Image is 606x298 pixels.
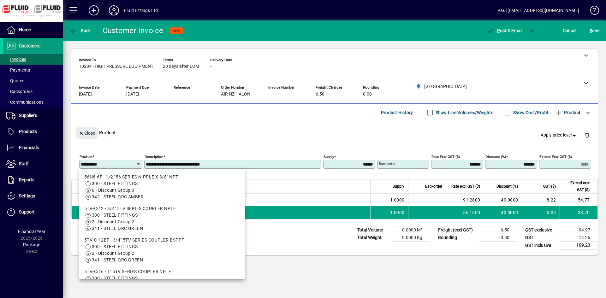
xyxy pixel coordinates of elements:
span: GST ($) [543,183,556,190]
div: Customer Invoice [103,26,163,36]
td: 109.23 [560,242,598,249]
a: Support [3,204,63,220]
div: 5TV-C-16 - 1" 5TV SERIES COUPLER NPTF [84,268,240,275]
td: 5.06 [522,206,560,219]
span: 300 - STEEL FITTINGS [92,213,138,218]
span: Payments [6,67,30,73]
span: Financials [19,145,39,150]
span: NEW [172,29,180,33]
span: [DATE] [126,92,139,97]
button: Cancel [561,25,578,36]
app-page-header-button: Delete [579,132,595,138]
span: Invoices [6,57,26,62]
td: GST exclusive [522,226,560,234]
span: Close [79,128,95,138]
div: Fluid Fittings Ltd [124,5,158,15]
a: Knowledge Base [585,1,598,22]
button: Profile [104,5,124,16]
span: Home [19,27,31,32]
span: 300 - STEEL FITTINGS [92,181,138,186]
td: Freight (excl GST) [435,226,479,234]
td: 94.97 [560,226,598,234]
mat-option: 5TV-C-16 - 1" 5TV SERIES COUPLER NPTF [79,266,245,297]
div: 5TV-C-12 - 3/4" 5TV SERIES COUPLER NPTF [84,205,240,212]
button: Save [588,25,601,36]
td: 0.00 [479,234,517,242]
mat-option: 56N8-6F - 1/2" 56 SERIES NIPPLE X 3/8" NPT [79,171,245,203]
span: Backorders [6,89,33,94]
a: Payments [3,65,63,75]
span: - [174,92,175,97]
button: Delete [579,127,595,143]
span: Supply [393,183,404,190]
mat-option: 5TV-C-12BF - 3/4" 5TV SERIES COUPLER BSPPF [79,234,245,266]
span: Backorder [425,183,442,190]
mat-option: 5TV-C-12 - 3/4" 5TV SERIES COUPLER NPTF [79,203,245,234]
button: Product [552,107,584,118]
a: Quotes [3,75,63,86]
span: 2 - Discount Group 2 [92,251,134,256]
app-page-header-button: Back [63,25,98,36]
a: Settings [3,188,63,204]
span: Rate excl GST ($) [451,183,480,190]
app-page-header-button: Close [74,130,99,136]
span: - [268,92,270,97]
span: Suppliers [19,113,37,118]
span: 342 - STEEL QRC AMBER [92,194,144,199]
td: Rounding [435,234,479,242]
td: 40.0000 [484,206,522,219]
td: Total Weight [354,234,392,242]
td: 54.77 [560,194,597,206]
td: 14.26 [560,234,598,242]
span: 10284 - HIGH PRESSURE EQUIPMENT [79,64,153,69]
span: Apply price level [541,132,577,138]
mat-label: Discount (%) [485,155,506,159]
a: Home [3,22,63,38]
div: Paul [EMAIL_ADDRESS][DOMAIN_NAME] [497,5,579,15]
div: 5TV-C-12BF - 3/4" 5TV SERIES COUPLER BSPPF [84,237,240,243]
span: Communications [6,100,44,105]
span: 1.0000 [390,197,405,203]
mat-label: Backorder [379,161,395,166]
span: Product [555,108,580,118]
mat-label: Description [145,155,163,159]
span: Package [23,242,40,247]
a: Staff [3,156,63,172]
span: Customers [19,43,40,48]
td: 6.50 [479,226,517,234]
td: Total Volume [354,226,392,234]
span: 341 - STEEL QRC GREEN [92,226,143,231]
span: Staff [19,161,29,166]
span: Products [19,129,37,134]
span: Settings [19,193,35,198]
a: Products [3,124,63,140]
a: Invoices [3,54,63,65]
a: Financials [3,140,63,156]
label: Show Cost/Profit [512,109,549,116]
td: 40.0000 [484,194,522,206]
span: 0 - Discount Group 0 [92,188,134,193]
span: P [497,28,500,33]
span: Back [70,28,91,33]
span: Reports [19,177,34,182]
span: 300 - STEEL FITTINGS [92,276,138,281]
button: Add [84,5,104,16]
a: Suppliers [3,108,63,124]
td: 0.0000 Kg [392,234,430,242]
div: 91.2800 [450,197,480,203]
span: 0.00 [363,92,372,97]
button: Back [68,25,92,36]
mat-label: Rate excl GST ($) [431,155,460,159]
label: Show Line Volumes/Weights [434,109,493,116]
span: - [210,64,211,69]
span: Product History [381,108,413,118]
a: Reports [3,172,63,188]
mat-label: Product [80,155,92,159]
span: 20 days after EOM [163,64,199,69]
div: 56.1600 [450,209,480,216]
td: 0.0000 M³ [392,226,430,234]
span: 341 - STEEL QRC GREEN [92,257,143,262]
span: Support [19,209,35,214]
button: Post & Email [483,25,526,36]
span: AIR NZ HALON [221,92,250,97]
